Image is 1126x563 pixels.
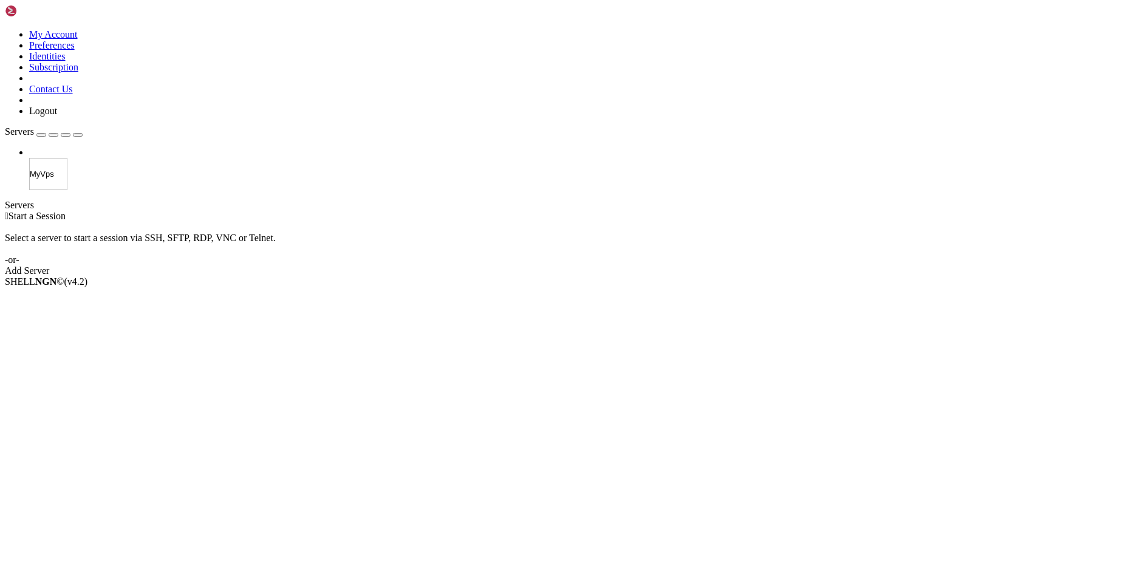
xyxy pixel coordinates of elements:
[29,106,57,116] a: Logout
[5,126,34,137] span: Servers
[5,265,1121,276] div: Add Server
[5,200,1121,211] div: Servers
[35,276,57,287] b: NGN
[5,222,1121,265] div: Select a server to start a session via SSH, SFTP, RDP, VNC or Telnet. -or-
[64,276,88,287] span: 4.2.0
[5,276,87,287] span: SHELL ©
[29,51,66,61] a: Identities
[9,211,66,221] span: Start a Session
[5,5,75,17] img: Shellngn
[5,126,83,137] a: Servers
[29,84,73,94] a: Contact Us
[29,40,75,50] a: Preferences
[5,211,9,221] span: 
[29,62,78,72] a: Subscription
[29,29,78,39] a: My Account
